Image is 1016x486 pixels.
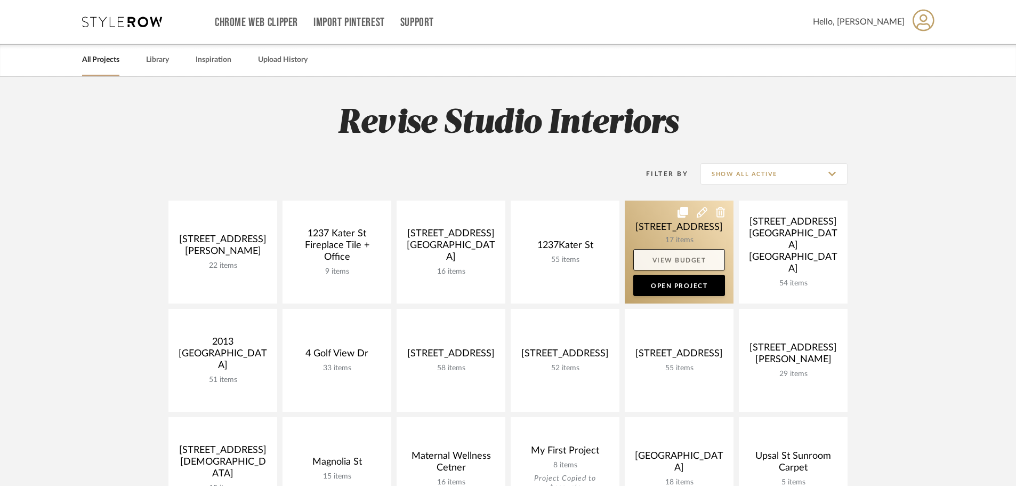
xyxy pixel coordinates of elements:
[747,450,839,478] div: Upsal St Sunroom Carpet
[747,279,839,288] div: 54 items
[215,18,298,27] a: Chrome Web Clipper
[177,261,269,270] div: 22 items
[405,267,497,276] div: 16 items
[124,103,892,144] h2: Revise Studio Interiors
[82,53,119,67] a: All Projects
[405,364,497,373] div: 58 items
[291,228,383,267] div: 1237 Kater St Fireplace Tile + Office
[313,18,385,27] a: Import Pinterest
[177,444,269,484] div: [STREET_ADDRESS][DEMOGRAPHIC_DATA]
[813,15,905,28] span: Hello, [PERSON_NAME]
[177,336,269,376] div: 2013 [GEOGRAPHIC_DATA]
[519,348,611,364] div: [STREET_ADDRESS]
[519,461,611,470] div: 8 items
[519,364,611,373] div: 52 items
[291,364,383,373] div: 33 items
[632,169,688,179] div: Filter By
[633,450,725,478] div: [GEOGRAPHIC_DATA]
[633,348,725,364] div: [STREET_ADDRESS]
[519,240,611,256] div: 1237Kater St
[291,348,383,364] div: 4 Golf View Dr
[519,445,611,461] div: My First Project
[146,53,169,67] a: Library
[291,267,383,276] div: 9 items
[196,53,231,67] a: Inspiration
[400,18,434,27] a: Support
[633,275,725,296] a: Open Project
[747,342,839,370] div: [STREET_ADDRESS][PERSON_NAME]
[291,472,383,481] div: 15 items
[177,234,269,261] div: [STREET_ADDRESS][PERSON_NAME]
[633,249,725,270] a: View Budget
[747,216,839,279] div: [STREET_ADDRESS] [GEOGRAPHIC_DATA] [GEOGRAPHIC_DATA]
[519,256,611,265] div: 55 items
[633,364,725,373] div: 55 items
[177,376,269,385] div: 51 items
[258,53,308,67] a: Upload History
[405,348,497,364] div: [STREET_ADDRESS]
[291,456,383,472] div: Magnolia St
[405,450,497,478] div: Maternal Wellness Cetner
[405,228,497,267] div: [STREET_ADDRESS][GEOGRAPHIC_DATA]
[747,370,839,379] div: 29 items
